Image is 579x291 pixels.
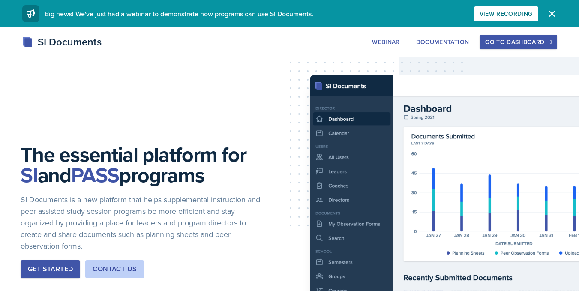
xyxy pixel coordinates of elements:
button: Documentation [411,35,475,49]
button: Go to Dashboard [480,35,557,49]
div: Webinar [372,39,399,45]
div: Documentation [416,39,469,45]
div: SI Documents [22,34,102,50]
button: Contact Us [85,260,144,278]
div: View Recording [480,10,533,17]
div: Go to Dashboard [485,39,551,45]
button: Webinar [366,35,405,49]
div: Contact Us [93,264,137,274]
button: View Recording [474,6,538,21]
span: Big news! We've just had a webinar to demonstrate how programs can use SI Documents. [45,9,313,18]
button: Get Started [21,260,80,278]
div: Get Started [28,264,73,274]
